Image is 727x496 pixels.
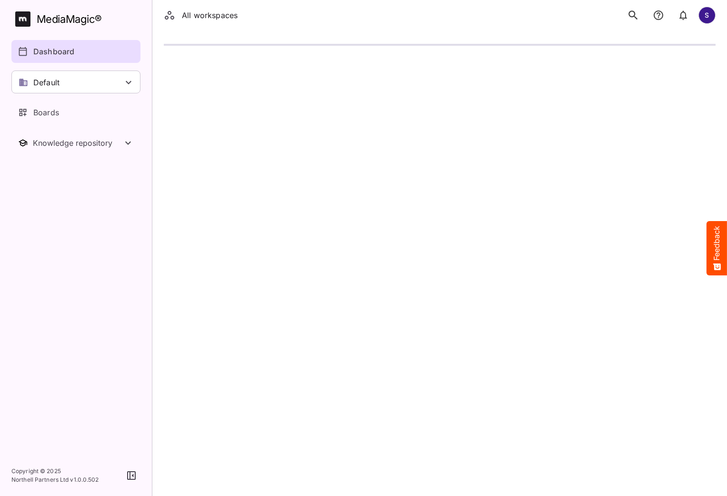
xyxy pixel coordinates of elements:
[33,107,59,118] p: Boards
[11,476,99,484] p: Northell Partners Ltd v 1.0.0.502
[11,101,140,124] a: Boards
[33,46,74,57] p: Dashboard
[11,132,140,154] nav: Knowledge repository
[674,5,693,25] button: notifications
[707,221,727,275] button: Feedback
[11,40,140,63] a: Dashboard
[33,77,60,88] p: Default
[623,5,643,25] button: search
[649,5,668,25] button: notifications
[15,11,140,27] a: MediaMagic®
[33,138,122,148] div: Knowledge repository
[11,467,99,476] p: Copyright © 2025
[11,132,140,154] button: Toggle Knowledge repository
[37,11,102,27] div: MediaMagic ®
[698,7,716,24] div: S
